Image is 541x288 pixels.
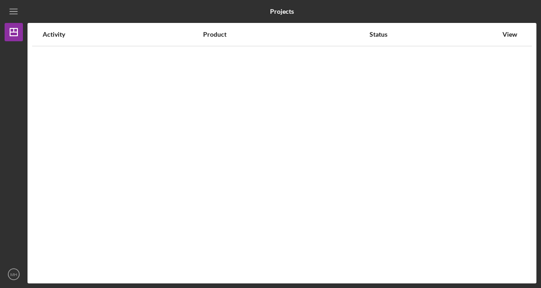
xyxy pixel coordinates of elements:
[270,8,294,15] b: Projects
[370,31,497,38] div: Status
[5,265,23,283] button: MH
[11,272,17,277] text: MH
[43,31,202,38] div: Activity
[498,31,521,38] div: View
[203,31,369,38] div: Product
